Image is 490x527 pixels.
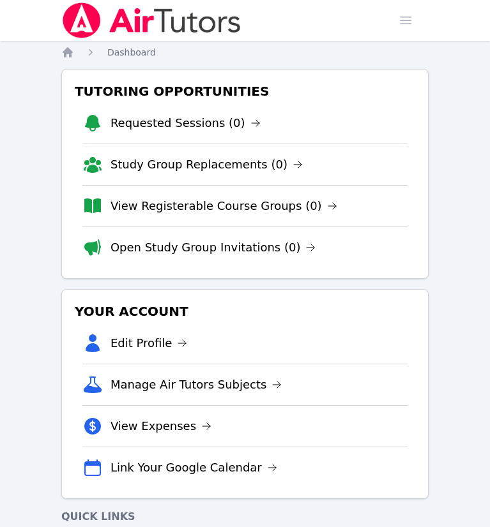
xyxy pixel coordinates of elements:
a: Requested Sessions (0) [111,114,261,132]
a: Edit Profile [111,334,188,352]
span: Dashboard [107,47,156,57]
nav: Breadcrumb [61,46,429,59]
h3: Your Account [72,300,418,323]
a: Link Your Google Calendar [111,459,277,477]
img: Air Tutors [61,3,242,38]
a: Open Study Group Invitations (0) [111,239,316,256]
h4: Quick Links [61,509,429,524]
a: View Registerable Course Groups (0) [111,197,337,215]
a: View Expenses [111,417,211,435]
a: Manage Air Tutors Subjects [111,376,282,394]
a: Dashboard [107,46,156,59]
a: Study Group Replacements (0) [111,156,303,174]
h3: Tutoring Opportunities [72,80,418,103]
